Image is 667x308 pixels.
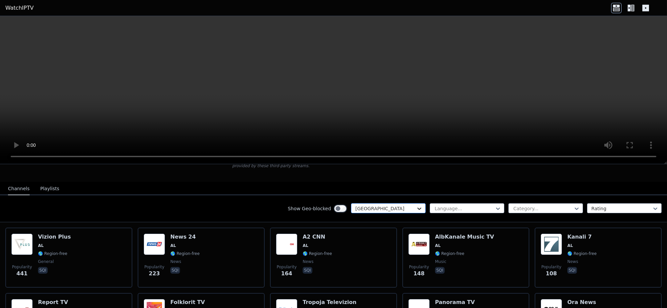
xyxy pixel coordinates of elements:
[541,234,562,255] img: Kanali 7
[170,267,180,274] p: sqi
[38,259,54,264] span: general
[303,251,332,256] span: 🌎 Region-free
[435,234,494,240] h6: AlbKanale Music TV
[435,299,475,306] h6: Panorama TV
[144,264,164,270] span: Popularity
[567,267,577,274] p: sqi
[435,251,464,256] span: 🌎 Region-free
[38,234,71,240] h6: Vizion Plus
[38,251,67,256] span: 🌎 Region-free
[144,234,165,255] img: News 24
[303,259,313,264] span: news
[170,299,205,306] h6: Folklorit TV
[38,267,48,274] p: sqi
[567,251,597,256] span: 🌎 Region-free
[541,264,561,270] span: Popularity
[277,264,297,270] span: Popularity
[40,183,59,195] button: Playlists
[281,270,292,278] span: 164
[567,259,578,264] span: news
[38,243,44,248] span: AL
[276,234,297,255] img: A2 CNN
[170,259,181,264] span: news
[11,234,33,255] img: Vizion Plus
[546,270,557,278] span: 108
[303,243,308,248] span: AL
[38,299,68,306] h6: Report TV
[413,270,424,278] span: 148
[16,270,27,278] span: 441
[170,251,200,256] span: 🌎 Region-free
[567,243,573,248] span: AL
[149,270,160,278] span: 223
[435,259,446,264] span: music
[567,234,597,240] h6: Kanali 7
[303,234,332,240] h6: A2 CNN
[8,183,30,195] button: Channels
[303,267,312,274] p: sqi
[409,264,429,270] span: Popularity
[408,234,430,255] img: AlbKanale Music TV
[12,264,32,270] span: Popularity
[435,243,441,248] span: AL
[170,234,200,240] h6: News 24
[288,205,331,212] label: Show Geo-blocked
[567,299,597,306] h6: Ora News
[5,4,34,12] a: WatchIPTV
[170,243,176,248] span: AL
[303,299,356,306] h6: Tropoja Televizion
[435,267,445,274] p: sqi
